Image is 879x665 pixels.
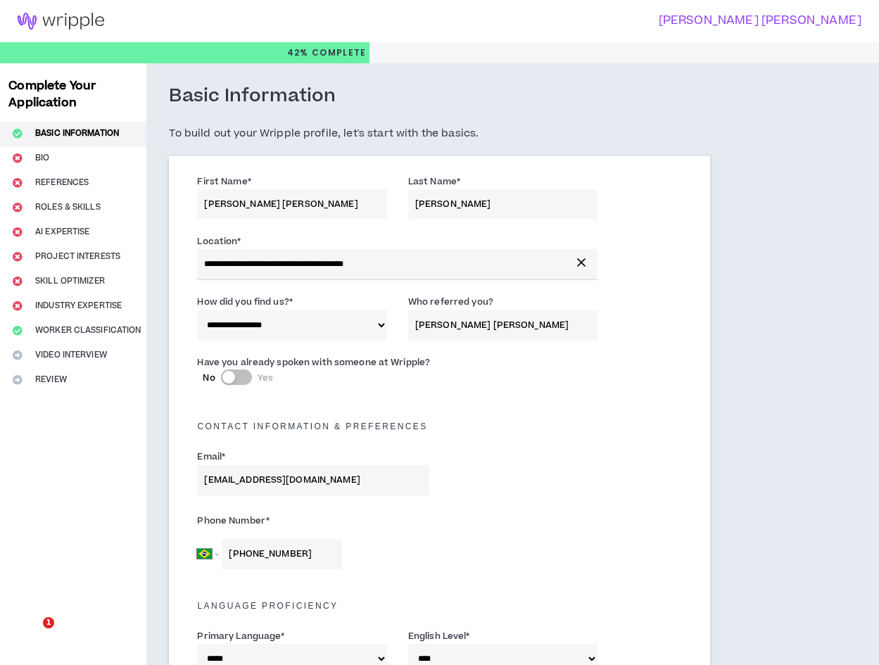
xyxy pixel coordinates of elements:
h3: Basic Information [169,84,336,108]
label: Location [197,230,241,253]
h5: Contact Information & preferences [186,422,693,431]
label: Have you already spoken with someone at Wripple? [197,351,430,374]
label: How did you find us? [197,291,293,313]
label: Who referred you? [408,291,493,313]
h3: Complete Your Application [3,77,144,111]
span: Yes [258,372,273,384]
label: Phone Number [197,509,429,532]
label: First Name [197,170,251,193]
h3: [PERSON_NAME] [PERSON_NAME] [431,14,861,27]
iframe: Intercom live chat [14,617,48,651]
button: NoYes [221,369,252,385]
span: 1 [43,617,54,628]
input: Enter Email [197,465,429,495]
p: 42% [287,42,367,63]
input: First Name [197,189,386,220]
h5: Language Proficiency [186,601,693,611]
span: Complete [309,46,367,59]
label: English Level [408,625,470,647]
span: No [203,372,215,384]
input: Last Name [408,189,597,220]
h5: To build out your Wripple profile, let's start with the basics. [169,125,710,142]
label: Last Name [408,170,460,193]
label: Primary Language [197,625,284,647]
label: Email [197,445,225,468]
input: Name [408,310,597,341]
